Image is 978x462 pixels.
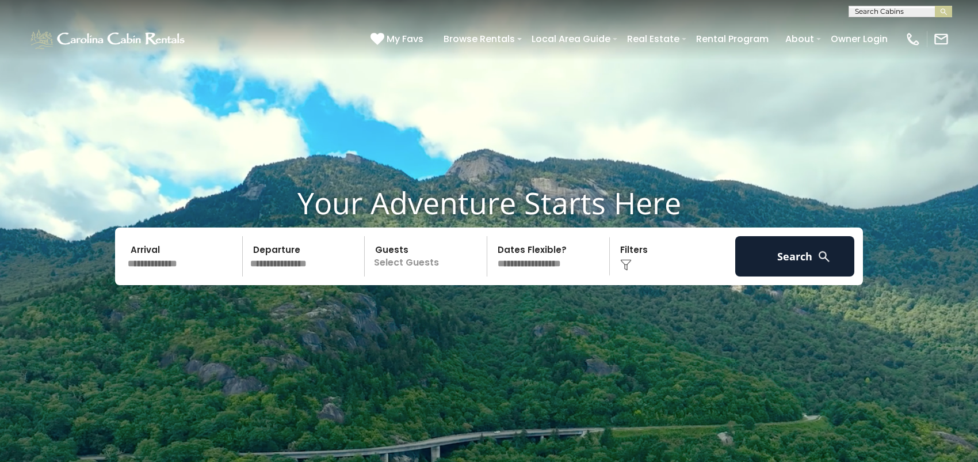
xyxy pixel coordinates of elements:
[370,32,426,47] a: My Favs
[387,32,423,46] span: My Favs
[526,29,616,49] a: Local Area Guide
[621,29,685,49] a: Real Estate
[9,185,969,221] h1: Your Adventure Starts Here
[620,259,632,271] img: filter--v1.png
[690,29,774,49] a: Rental Program
[825,29,893,49] a: Owner Login
[905,31,921,47] img: phone-regular-white.png
[368,236,487,277] p: Select Guests
[933,31,949,47] img: mail-regular-white.png
[438,29,521,49] a: Browse Rentals
[780,29,820,49] a: About
[817,249,831,264] img: search-regular-white.png
[29,28,188,51] img: White-1-1-2.png
[735,236,854,277] button: Search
